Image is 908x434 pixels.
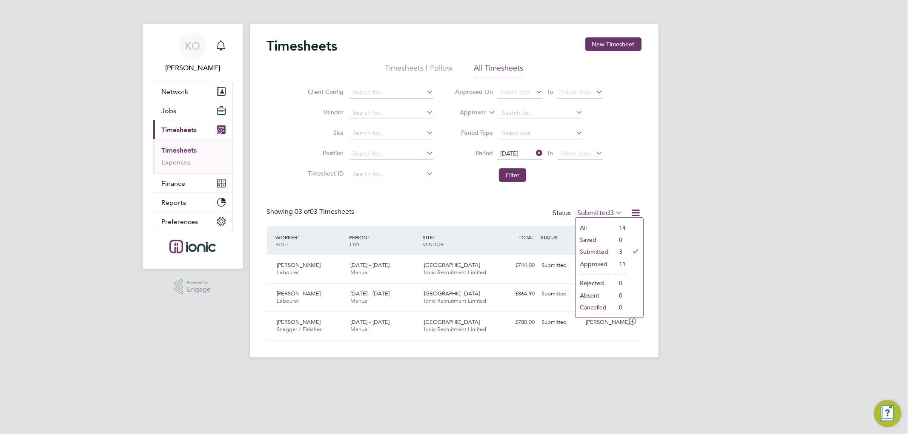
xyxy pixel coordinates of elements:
div: £780.00 [494,315,538,329]
a: KO[PERSON_NAME] [153,32,233,73]
label: Position [305,149,344,157]
div: WORKER [274,230,347,252]
span: [PERSON_NAME] [277,290,321,297]
span: Preferences [162,218,198,226]
span: Ionic Recruitment Limited [424,269,486,276]
li: Absent [576,289,615,301]
li: 3 [615,246,626,258]
div: £864.90 [494,287,538,301]
div: Submitted [538,315,583,329]
span: 03 Timesheets [295,207,355,216]
span: [GEOGRAPHIC_DATA] [424,290,480,297]
label: Approved On [455,88,493,96]
span: 3 [610,209,614,217]
input: Search for... [349,148,433,160]
span: / [367,234,369,241]
span: To [544,86,556,97]
img: ionic-logo-retina.png [169,240,215,253]
button: Filter [499,168,526,182]
a: Expenses [162,158,191,166]
span: / [298,234,299,241]
a: Timesheets [162,146,197,154]
li: 0 [615,289,626,301]
span: KO [185,40,201,51]
label: Period Type [455,129,493,136]
span: Select date [500,88,531,96]
label: Client Config [305,88,344,96]
span: Ionic Recruitment Limited [424,326,486,333]
nav: Main navigation [143,24,243,269]
span: [DATE] - [DATE] [350,290,390,297]
div: Submitted [538,258,583,272]
button: Engage Resource Center [874,400,901,427]
span: Network [162,88,189,96]
span: VENDOR [423,241,444,247]
div: Timesheets [153,139,232,173]
button: Reports [153,193,232,212]
button: New Timesheet [585,37,642,51]
span: Snagger / Finisher [277,326,322,333]
label: Site [305,129,344,136]
span: Manual [350,269,369,276]
label: Vendor [305,108,344,116]
a: Powered byEngage [175,279,211,295]
span: Select date [560,88,591,96]
input: Search for... [349,107,433,119]
div: STATUS [538,230,583,245]
span: [PERSON_NAME] [277,318,321,326]
span: Powered by [187,279,211,286]
span: Jobs [162,107,177,115]
span: Finance [162,179,186,187]
li: 0 [615,234,626,246]
button: Preferences [153,212,232,231]
span: / [433,234,435,241]
label: Submitted [578,209,623,217]
div: Submitted [538,287,583,301]
li: All Timesheets [474,63,523,78]
div: SITE [421,230,494,252]
span: [GEOGRAPHIC_DATA] [424,318,480,326]
h2: Timesheets [267,37,338,54]
a: Go to home page [153,240,233,253]
li: Rejected [576,277,615,289]
span: ROLE [276,241,289,247]
li: Saved [576,234,615,246]
span: Select date [560,150,591,157]
li: 11 [615,258,626,270]
label: Period [455,149,493,157]
div: [PERSON_NAME] [582,315,627,329]
span: [DATE] - [DATE] [350,318,390,326]
span: TYPE [349,241,361,247]
li: 14 [615,222,626,234]
button: Network [153,82,232,101]
span: Timesheets [162,126,197,134]
span: Labourer [277,297,299,304]
span: [DATE] [500,150,518,157]
li: Cancelled [576,301,615,313]
span: Labourer [277,269,299,276]
input: Search for... [499,107,583,119]
input: Select one [499,128,583,139]
div: Showing [267,207,356,216]
div: £744.00 [494,258,538,272]
div: PERIOD [347,230,421,252]
span: To [544,148,556,159]
span: [PERSON_NAME] [277,261,321,269]
span: TOTAL [519,234,534,241]
span: [GEOGRAPHIC_DATA] [424,261,480,269]
div: Status [553,207,624,219]
span: [DATE] - [DATE] [350,261,390,269]
span: Kirsty Owen [153,63,233,73]
button: Finance [153,174,232,193]
li: 0 [615,277,626,289]
input: Search for... [349,168,433,180]
li: Approved [576,258,615,270]
span: Manual [350,326,369,333]
li: All [576,222,615,234]
span: Engage [187,286,211,293]
input: Search for... [349,87,433,99]
button: Jobs [153,101,232,120]
span: Ionic Recruitment Limited [424,297,486,304]
li: Timesheets I Follow [385,63,453,78]
label: Approver [447,108,486,117]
